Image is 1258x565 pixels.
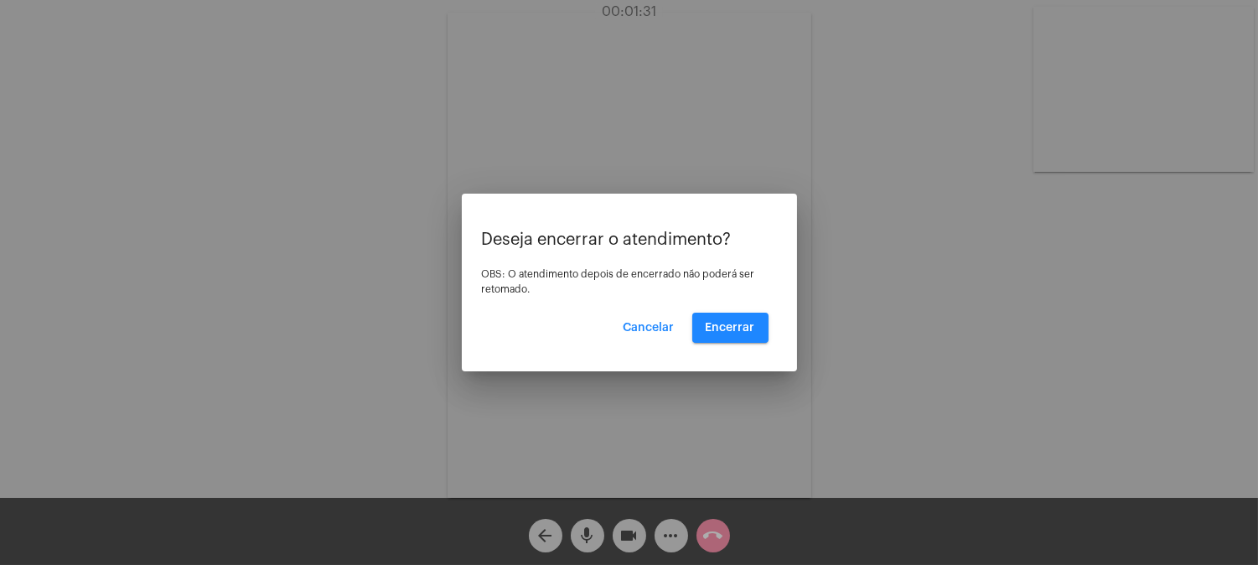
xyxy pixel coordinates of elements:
button: Encerrar [692,313,769,343]
button: Cancelar [610,313,688,343]
p: Deseja encerrar o atendimento? [482,231,777,249]
span: OBS: O atendimento depois de encerrado não poderá ser retomado. [482,269,755,294]
span: Encerrar [706,322,755,334]
span: Cancelar [624,322,675,334]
